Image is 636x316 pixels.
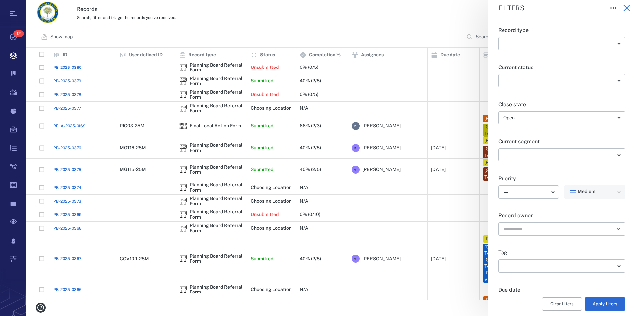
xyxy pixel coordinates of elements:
p: Tag [498,249,625,257]
p: Priority [498,175,625,183]
p: Current status [498,64,625,71]
span: Medium [578,188,595,195]
div: — [503,188,549,196]
button: Apply filters [585,297,625,311]
span: Help [15,5,28,11]
p: Current segment [498,138,625,146]
div: Open [503,114,615,122]
p: Record owner [498,212,625,220]
button: Clear filters [542,297,582,311]
span: 12 [13,30,24,37]
button: Toggle to Edit Boxes [607,1,620,15]
div: Filters [498,5,602,11]
button: Close [620,1,633,15]
p: Due date [498,286,625,294]
p: Close state [498,101,625,109]
button: Open [614,224,623,234]
p: Record type [498,26,625,34]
